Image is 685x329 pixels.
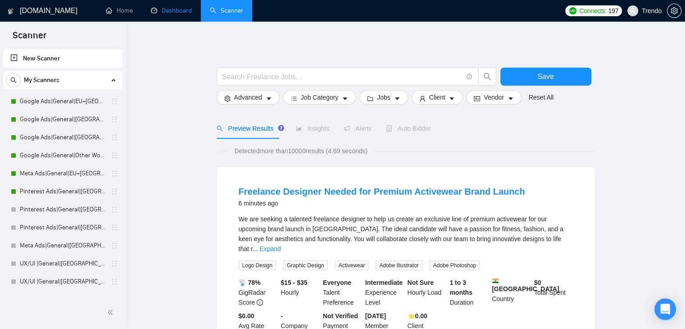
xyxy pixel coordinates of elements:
div: Duration [448,278,490,307]
img: 🇮🇳 [492,278,499,284]
span: caret-down [342,95,348,102]
span: My Scanners [24,71,59,89]
a: Expand [259,245,281,252]
span: Preview Results [217,125,281,132]
span: Scanner [5,29,54,48]
span: caret-down [508,95,514,102]
span: We are seeking a talented freelance designer to help us create an exclusive line of premium activ... [239,215,563,252]
b: - [281,312,283,320]
li: New Scanner [3,50,122,68]
b: 📡 78% [239,279,261,286]
span: setting [224,95,231,102]
span: info-circle [257,299,263,306]
div: Experience Level [363,278,406,307]
button: settingAdvancedcaret-down [217,90,280,105]
span: ... [253,245,258,252]
span: caret-down [394,95,400,102]
b: Not Sure [408,279,434,286]
b: [DATE] [365,312,386,320]
a: Google Ads|General|EU+[GEOGRAPHIC_DATA]| [20,92,105,110]
span: Adobe Photoshop [430,260,480,270]
a: dashboardDashboard [151,7,192,14]
button: userClientcaret-down [412,90,463,105]
a: Pinterest Ads|General|[GEOGRAPHIC_DATA]+[GEOGRAPHIC_DATA]| [20,183,105,201]
b: $15 - $35 [281,279,307,286]
div: Tooltip anchor [277,124,285,132]
span: Vendor [484,92,504,102]
div: 6 minutes ago [239,198,525,209]
b: Everyone [323,279,351,286]
div: Country [490,278,532,307]
b: Intermediate [365,279,403,286]
span: robot [386,125,392,132]
span: caret-down [449,95,455,102]
span: holder [111,242,118,249]
a: Pinterest Ads|General|[GEOGRAPHIC_DATA]| [20,219,105,237]
span: folder [367,95,373,102]
span: Connects: [579,6,606,16]
a: Meta Ads|General|EU+[GEOGRAPHIC_DATA]| [20,164,105,183]
b: $0.00 [239,312,254,320]
img: logo [8,4,14,18]
span: holder [111,152,118,159]
span: search [479,73,496,81]
span: Alerts [344,125,372,132]
a: Google Ads|General|[GEOGRAPHIC_DATA]| [20,128,105,146]
span: Auto Bidder [386,125,431,132]
div: We are seeking a talented freelance designer to help us create an exclusive line of premium activ... [239,214,573,254]
span: double-left [107,308,116,317]
b: $ 0 [534,279,541,286]
a: Google Ads|General|Other World| [20,146,105,164]
span: holder [111,188,118,195]
div: GigRadar Score [237,278,279,307]
span: holder [111,206,118,213]
a: homeHome [106,7,133,14]
span: Adobe Illustrator [376,260,422,270]
button: search [6,73,21,87]
span: area-chart [296,125,302,132]
span: Save [537,71,553,82]
span: search [7,77,20,83]
b: Not Verified [323,312,358,320]
span: 197 [608,6,618,16]
a: UX/UI |General|[GEOGRAPHIC_DATA] + [GEOGRAPHIC_DATA]| [20,273,105,291]
div: Hourly Load [406,278,448,307]
div: Talent Preference [321,278,363,307]
span: holder [111,224,118,231]
span: Activewear [335,260,369,270]
a: Pinterest Ads|General|[GEOGRAPHIC_DATA]+[GEOGRAPHIC_DATA]| [20,201,105,219]
a: Freelance Designer Needed for Premium Activewear Brand Launch [239,187,525,196]
a: Meta Ads|General|[GEOGRAPHIC_DATA]| [20,237,105,255]
span: holder [111,278,118,285]
span: holder [111,260,118,267]
input: Search Freelance Jobs... [222,71,463,82]
div: Hourly [279,278,321,307]
a: UX/UI |General|[GEOGRAPHIC_DATA]+[GEOGRAPHIC_DATA]+[GEOGRAPHIC_DATA]+[GEOGRAPHIC_DATA]| [20,255,105,273]
button: idcardVendorcaret-down [466,90,521,105]
span: idcard [474,95,480,102]
span: Client [429,92,445,102]
a: setting [667,7,681,14]
b: ⭐️ 0.00 [408,312,427,320]
span: holder [111,98,118,105]
span: Job Category [301,92,338,102]
span: Advanced [234,92,262,102]
span: holder [111,116,118,123]
span: Detected more than 10000 results (4.69 seconds) [228,146,374,156]
a: Reset All [529,92,553,102]
div: Open Intercom Messenger [654,298,676,320]
span: search [217,125,223,132]
span: notification [344,125,350,132]
span: caret-down [266,95,272,102]
a: Sat-Sun GoogleAds|General|EU+[GEOGRAPHIC_DATA]| [20,291,105,309]
span: info-circle [467,74,472,80]
span: bars [291,95,297,102]
b: 1 to 3 months [449,279,472,296]
span: Jobs [377,92,390,102]
div: Total Spent [532,278,575,307]
a: New Scanner [10,50,115,68]
button: search [478,68,496,86]
span: user [419,95,426,102]
span: Graphic Design [283,260,328,270]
